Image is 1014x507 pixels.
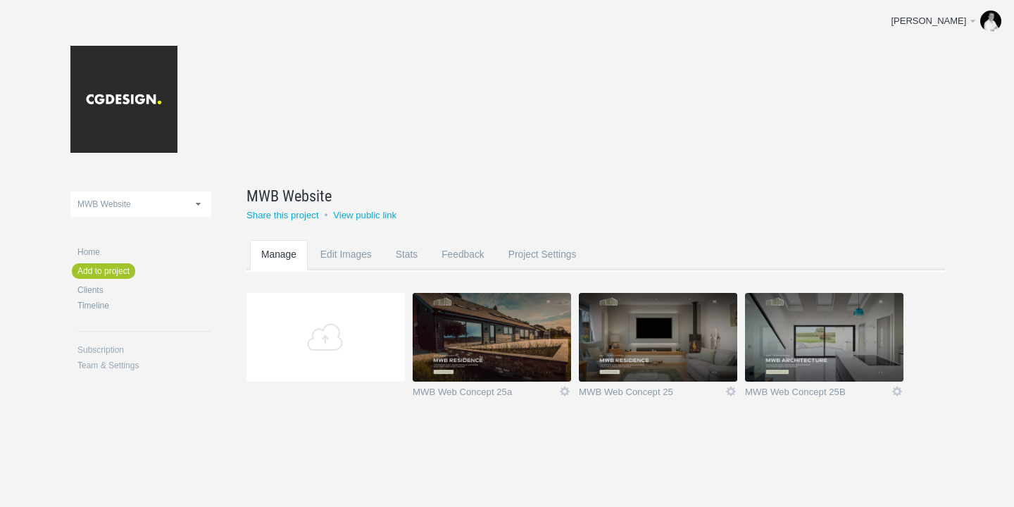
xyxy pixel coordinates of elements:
[413,293,571,382] img: cgdesign_laei5m_thumb.jpg
[250,240,308,296] a: Manage
[497,240,588,296] a: Project Settings
[70,46,177,153] img: cgdesign-logo_20181107023645.jpg
[579,293,737,382] img: cgdesign_r8vj8o_thumb.jpg
[745,387,891,401] a: MWB Web Concept 25B
[325,210,328,220] small: •
[246,293,405,382] a: Add
[77,346,211,354] a: Subscription
[333,210,396,220] a: View public link
[246,184,910,207] a: MWB Website
[72,263,135,279] a: Add to project
[745,293,903,382] img: cgdesign_q54k4p_thumb.jpg
[77,199,131,209] span: MWB Website
[77,361,211,370] a: Team & Settings
[430,240,496,296] a: Feedback
[725,385,737,398] a: Icon
[880,7,1007,35] a: [PERSON_NAME]
[246,184,332,207] span: MWB Website
[309,240,383,296] a: Edit Images
[891,385,903,398] a: Icon
[384,240,429,296] a: Stats
[413,387,558,401] a: MWB Web Concept 25a
[891,14,968,28] div: [PERSON_NAME]
[558,385,571,398] a: Icon
[980,11,1001,32] img: b266d24ef14a10db8de91460bb94a5c0
[579,387,725,401] a: MWB Web Concept 25
[77,248,211,256] a: Home
[77,286,211,294] a: Clients
[246,210,319,220] a: Share this project
[77,301,211,310] a: Timeline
